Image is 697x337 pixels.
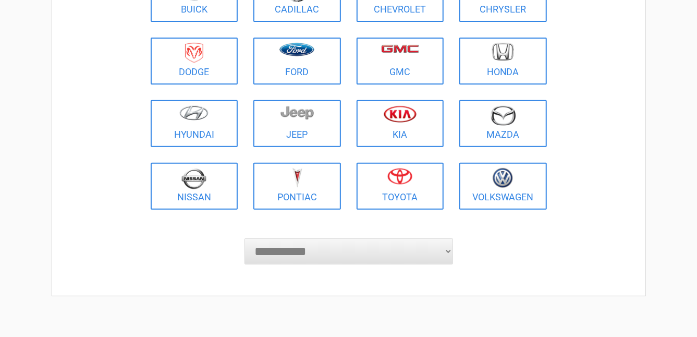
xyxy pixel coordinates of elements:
a: Ford [253,38,341,85]
img: pontiac [292,168,302,188]
a: Toyota [357,163,444,210]
img: honda [492,43,514,61]
img: toyota [387,168,412,185]
img: mazda [490,105,516,126]
img: jeep [280,105,314,120]
a: Nissan [151,163,238,210]
a: Pontiac [253,163,341,210]
a: Honda [459,38,547,85]
a: Mazda [459,100,547,147]
img: hyundai [179,105,209,121]
img: kia [384,105,417,123]
a: Jeep [253,100,341,147]
a: Volkswagen [459,163,547,210]
img: volkswagen [493,168,513,188]
a: Kia [357,100,444,147]
a: Hyundai [151,100,238,147]
img: dodge [185,43,203,63]
img: ford [279,43,314,56]
img: nissan [181,168,206,189]
a: GMC [357,38,444,85]
a: Dodge [151,38,238,85]
img: gmc [381,44,419,53]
